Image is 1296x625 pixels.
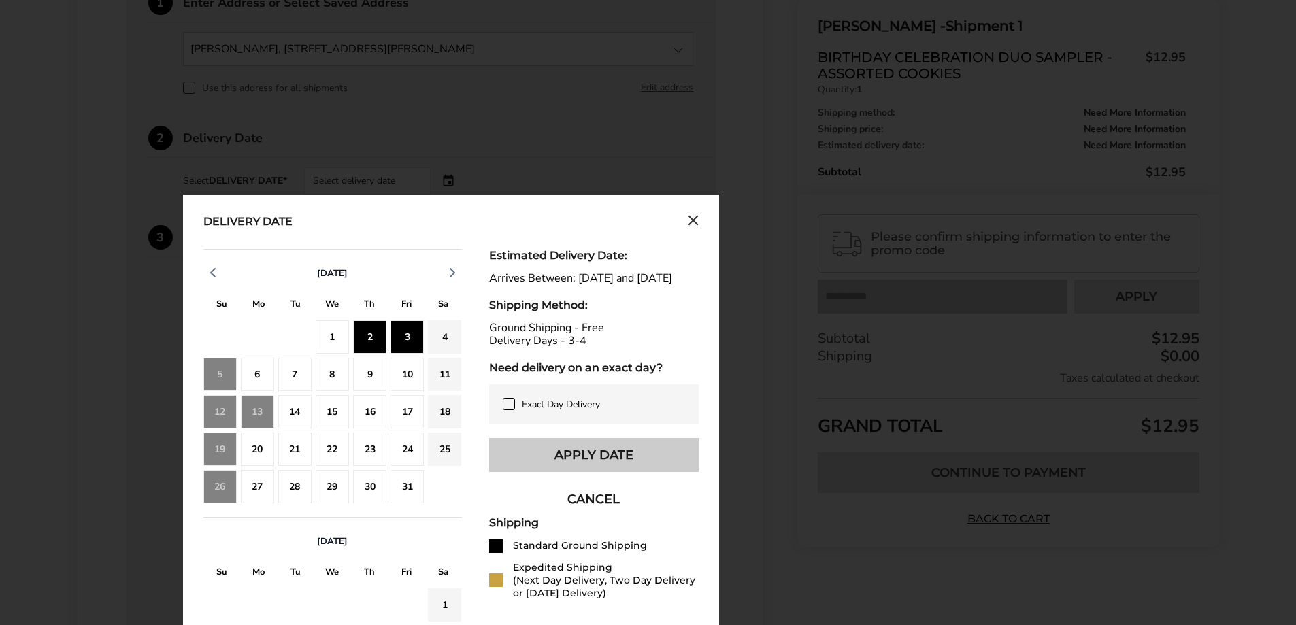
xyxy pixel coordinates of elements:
div: Delivery Date [203,215,293,230]
div: T [277,563,314,584]
div: T [277,295,314,316]
div: S [203,295,240,316]
div: Shipping [489,516,699,529]
div: Expedited Shipping (Next Day Delivery, Two Day Delivery or [DATE] Delivery) [513,561,699,600]
button: [DATE] [312,535,353,547]
div: F [388,295,425,316]
div: Ground Shipping - Free Delivery Days - 3-4 [489,322,699,348]
div: F [388,563,425,584]
div: W [314,563,350,584]
div: M [240,295,277,316]
button: Close calendar [688,215,699,230]
div: M [240,563,277,584]
div: S [203,563,240,584]
button: Apply Date [489,438,699,472]
button: [DATE] [312,267,353,280]
button: CANCEL [489,482,699,516]
div: S [425,295,461,316]
div: Shipping Method: [489,299,699,311]
div: Estimated Delivery Date: [489,249,699,262]
span: [DATE] [317,535,348,547]
span: Exact Day Delivery [522,398,600,411]
div: W [314,295,350,316]
div: Need delivery on an exact day? [489,361,699,374]
span: [DATE] [317,267,348,280]
div: T [351,295,388,316]
div: Standard Ground Shipping [513,539,647,552]
div: S [425,563,461,584]
div: Arrives Between: [DATE] and [DATE] [489,272,699,285]
div: T [351,563,388,584]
